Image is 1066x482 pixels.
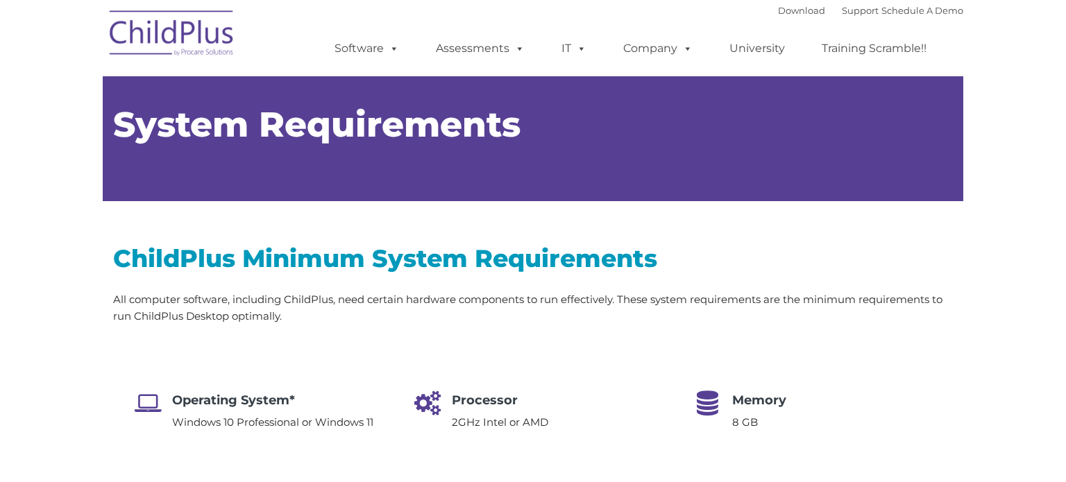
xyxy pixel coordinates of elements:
[113,103,521,146] span: System Requirements
[732,415,758,429] span: 8 GB
[172,390,373,410] h4: Operating System*
[716,35,799,62] a: University
[808,35,940,62] a: Training Scramble!!
[103,1,242,70] img: ChildPlus by Procare Solutions
[321,35,413,62] a: Software
[609,35,707,62] a: Company
[842,5,879,16] a: Support
[452,415,548,429] span: 2GHz Intel or AMD
[548,35,600,62] a: IT
[732,393,786,408] span: Memory
[881,5,963,16] a: Schedule A Demo
[422,35,539,62] a: Assessments
[778,5,825,16] a: Download
[172,414,373,431] p: Windows 10 Professional or Windows 11
[778,5,963,16] font: |
[452,393,518,408] span: Processor
[113,291,953,325] p: All computer software, including ChildPlus, need certain hardware components to run effectively. ...
[113,243,953,274] h2: ChildPlus Minimum System Requirements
